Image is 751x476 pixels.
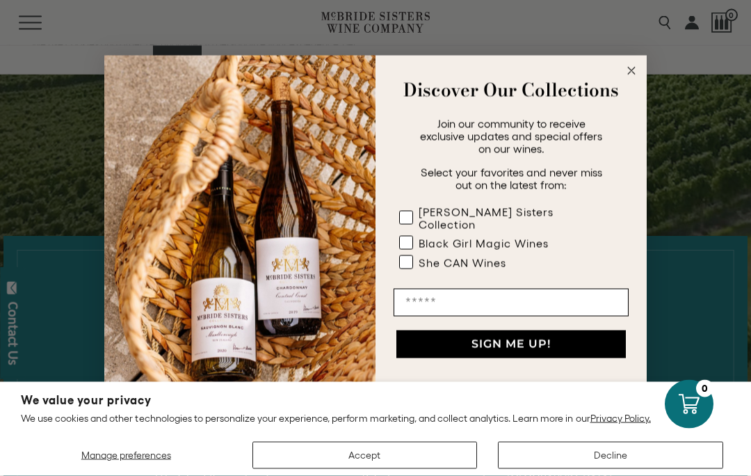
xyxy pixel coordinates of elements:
span: Select your favorites and never miss out on the latest from: [421,166,602,191]
input: Email [394,289,629,317]
button: Manage preferences [21,442,232,469]
span: Manage preferences [81,450,171,461]
div: [PERSON_NAME] Sisters Collection [419,206,601,231]
button: Accept [252,442,478,469]
img: 42653730-7e35-4af7-a99d-12bf478283cf.jpeg [104,56,375,421]
div: 0 [696,380,713,397]
button: SIGN ME UP! [396,331,626,358]
p: We use cookies and other technologies to personalize your experience, perform marketing, and coll... [21,412,730,425]
button: Decline [498,442,723,469]
span: Join our community to receive exclusive updates and special offers on our wines. [420,118,602,155]
div: Black Girl Magic Wines [419,237,549,250]
strong: Discover Our Collections [403,77,619,104]
h2: We value your privacy [21,395,730,406]
a: Privacy Policy. [590,413,651,424]
button: Close dialog [623,63,640,79]
button: NO, THANKS [394,372,629,400]
div: She CAN Wines [419,257,506,269]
